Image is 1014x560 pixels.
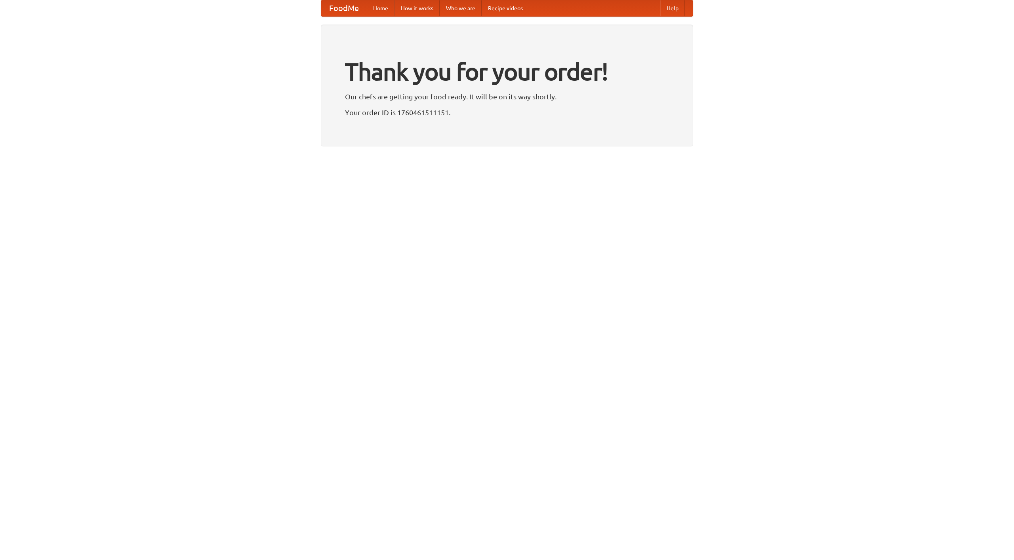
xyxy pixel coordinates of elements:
p: Your order ID is 1760461511151. [345,106,669,118]
a: Recipe videos [482,0,529,16]
h1: Thank you for your order! [345,53,669,91]
a: Help [660,0,685,16]
a: Who we are [440,0,482,16]
p: Our chefs are getting your food ready. It will be on its way shortly. [345,91,669,103]
a: Home [367,0,395,16]
a: FoodMe [321,0,367,16]
a: How it works [395,0,440,16]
